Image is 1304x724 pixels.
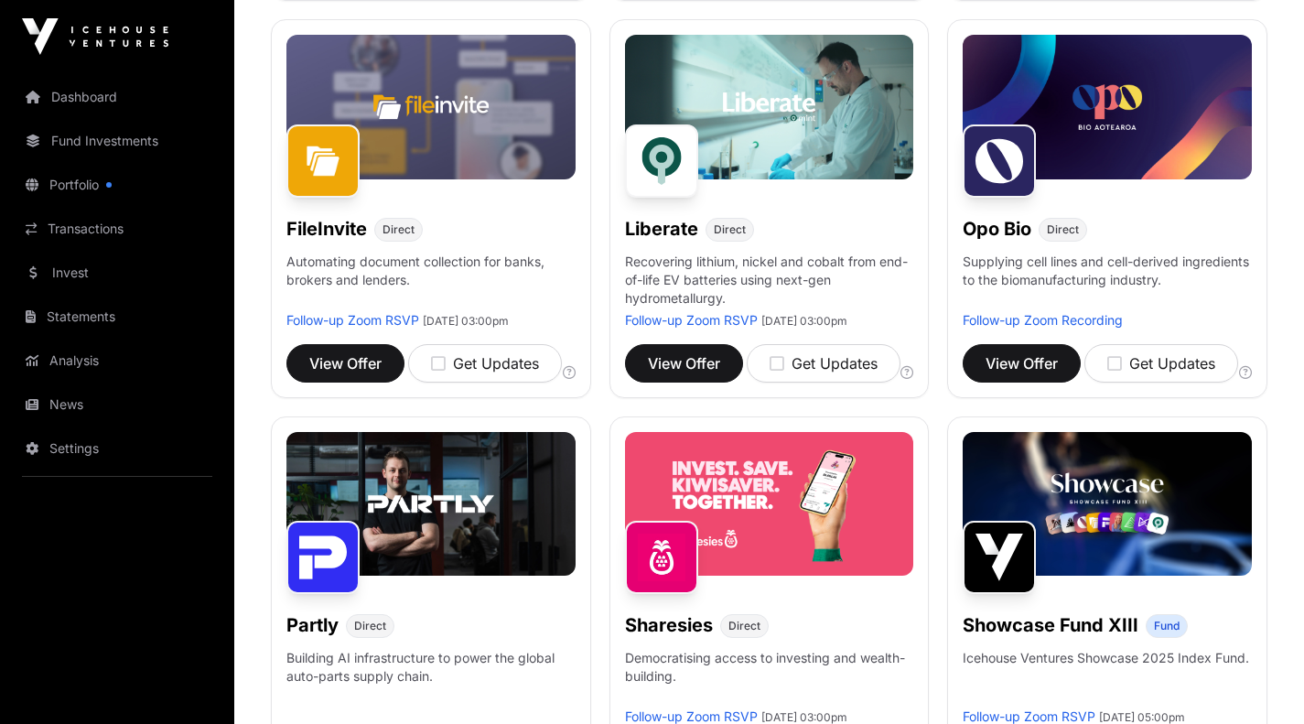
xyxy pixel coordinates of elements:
[423,314,509,328] span: [DATE] 03:00pm
[286,312,419,328] a: Follow-up Zoom RSVP
[625,649,914,708] p: Democratising access to investing and wealth-building.
[1154,619,1180,633] span: Fund
[15,121,220,161] a: Fund Investments
[15,428,220,469] a: Settings
[986,352,1058,374] span: View Offer
[309,352,382,374] span: View Offer
[1099,710,1185,724] span: [DATE] 05:00pm
[625,216,698,242] h1: Liberate
[286,216,367,242] h1: FileInvite
[714,222,746,237] span: Direct
[963,312,1123,328] a: Follow-up Zoom Recording
[728,619,760,633] span: Direct
[963,649,1249,667] p: Icehouse Ventures Showcase 2025 Index Fund.
[963,521,1036,594] img: Showcase Fund XIII
[15,165,220,205] a: Portfolio
[1212,636,1304,724] iframe: Chat Widget
[761,314,847,328] span: [DATE] 03:00pm
[625,708,758,724] a: Follow-up Zoom RSVP
[747,344,900,383] button: Get Updates
[286,521,360,594] img: Partly
[625,521,698,594] img: Sharesies
[963,253,1252,289] p: Supplying cell lines and cell-derived ingredients to the biomanufacturing industry.
[15,384,220,425] a: News
[286,432,576,577] img: Partly-Banner.jpg
[625,35,914,179] img: Liberate-Banner.jpg
[1047,222,1079,237] span: Direct
[648,352,720,374] span: View Offer
[761,710,847,724] span: [DATE] 03:00pm
[625,432,914,577] img: Sharesies-Banner.jpg
[22,18,168,55] img: Icehouse Ventures Logo
[1107,352,1215,374] div: Get Updates
[15,297,220,337] a: Statements
[286,612,339,638] h1: Partly
[963,124,1036,198] img: Opo Bio
[625,253,914,311] p: Recovering lithium, nickel and cobalt from end-of-life EV batteries using next-gen hydrometallurgy.
[15,77,220,117] a: Dashboard
[354,619,386,633] span: Direct
[408,344,562,383] button: Get Updates
[431,352,539,374] div: Get Updates
[286,649,576,708] p: Building AI infrastructure to power the global auto-parts supply chain.
[963,612,1138,638] h1: Showcase Fund XIII
[963,35,1252,179] img: Opo-Bio-Banner.jpg
[286,35,576,179] img: File-Invite-Banner.jpg
[15,209,220,249] a: Transactions
[1084,344,1238,383] button: Get Updates
[383,222,415,237] span: Direct
[15,253,220,293] a: Invest
[625,344,743,383] button: View Offer
[286,344,404,383] button: View Offer
[286,124,360,198] img: FileInvite
[15,340,220,381] a: Analysis
[963,432,1252,577] img: Showcase-Fund-Banner-1.jpg
[625,312,758,328] a: Follow-up Zoom RSVP
[963,344,1081,383] button: View Offer
[625,612,713,638] h1: Sharesies
[963,708,1095,724] a: Follow-up Zoom RSVP
[770,352,878,374] div: Get Updates
[963,216,1031,242] h1: Opo Bio
[286,253,576,311] p: Automating document collection for banks, brokers and lenders.
[625,124,698,198] img: Liberate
